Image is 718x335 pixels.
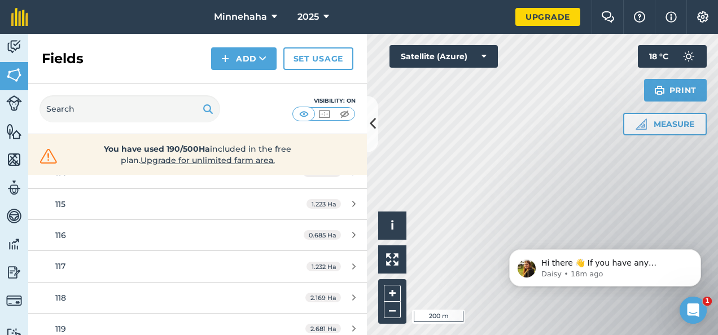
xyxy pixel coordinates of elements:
span: Upgrade for unlimited farm area. [141,155,275,165]
a: 1171.232 Ha [28,251,367,281]
button: + [384,285,401,302]
img: svg+xml;base64,PD94bWwgdmVyc2lvbj0iMS4wIiBlbmNvZGluZz0idXRmLTgiPz4KPCEtLSBHZW5lcmF0b3I6IEFkb2JlIE... [6,264,22,281]
img: svg+xml;base64,PHN2ZyB4bWxucz0iaHR0cDovL3d3dy53My5vcmcvMjAwMC9zdmciIHdpZHRoPSI1MCIgaGVpZ2h0PSI0MC... [338,108,352,120]
button: i [378,211,406,240]
img: A question mark icon [633,11,646,23]
span: 18 ° C [649,45,668,68]
img: svg+xml;base64,PD94bWwgdmVyc2lvbj0iMS4wIiBlbmNvZGluZz0idXRmLTgiPz4KPCEtLSBHZW5lcmF0b3I6IEFkb2JlIE... [6,236,22,253]
img: svg+xml;base64,PHN2ZyB4bWxucz0iaHR0cDovL3d3dy53My5vcmcvMjAwMC9zdmciIHdpZHRoPSIzMiIgaGVpZ2h0PSIzMC... [37,148,60,165]
img: svg+xml;base64,PD94bWwgdmVyc2lvbj0iMS4wIiBlbmNvZGluZz0idXRmLTgiPz4KPCEtLSBHZW5lcmF0b3I6IEFkb2JlIE... [6,38,22,55]
img: svg+xml;base64,PHN2ZyB4bWxucz0iaHR0cDovL3d3dy53My5vcmcvMjAwMC9zdmciIHdpZHRoPSIxOSIgaGVpZ2h0PSIyNC... [203,102,213,116]
div: message notification from Daisy, 18m ago. Hi there 👋 If you have any questions about our pricing ... [17,24,209,61]
span: 115 [55,199,65,209]
span: 117 [55,261,65,271]
span: 119 [55,324,66,334]
span: 1.232 Ha [307,262,341,271]
button: Measure [623,113,707,135]
span: included in the free plan . [77,143,318,166]
img: svg+xml;base64,PHN2ZyB4bWxucz0iaHR0cDovL3d3dy53My5vcmcvMjAwMC9zdmciIHdpZHRoPSI1MCIgaGVpZ2h0PSI0MC... [317,108,331,120]
img: Two speech bubbles overlapping with the left bubble in the forefront [601,11,615,23]
span: 2025 [297,10,319,24]
img: A cog icon [696,11,710,23]
img: svg+xml;base64,PD94bWwgdmVyc2lvbj0iMS4wIiBlbmNvZGluZz0idXRmLTgiPz4KPCEtLSBHZW5lcmF0b3I6IEFkb2JlIE... [6,95,22,111]
button: Print [644,79,707,102]
img: fieldmargin Logo [11,8,28,26]
a: 1182.169 Ha [28,283,367,313]
p: Hi there 👋 If you have any questions about our pricing or which plan is right for you, I’m here t... [49,32,195,43]
img: svg+xml;base64,PD94bWwgdmVyc2lvbj0iMS4wIiBlbmNvZGluZz0idXRmLTgiPz4KPCEtLSBHZW5lcmF0b3I6IEFkb2JlIE... [6,179,22,196]
span: 2.681 Ha [305,324,341,333]
a: Set usage [283,47,353,70]
img: svg+xml;base64,PHN2ZyB4bWxucz0iaHR0cDovL3d3dy53My5vcmcvMjAwMC9zdmciIHdpZHRoPSIxNyIgaGVpZ2h0PSIxNy... [666,10,677,24]
a: 1160.685 Ha [28,220,367,250]
iframe: Intercom notifications message [492,226,718,305]
button: 18 °C [638,45,707,68]
img: svg+xml;base64,PHN2ZyB4bWxucz0iaHR0cDovL3d3dy53My5vcmcvMjAwMC9zdmciIHdpZHRoPSI1NiIgaGVpZ2h0PSI2MC... [6,151,22,168]
span: 1.223 Ha [307,199,341,209]
img: svg+xml;base64,PHN2ZyB4bWxucz0iaHR0cDovL3d3dy53My5vcmcvMjAwMC9zdmciIHdpZHRoPSIxNCIgaGVpZ2h0PSIyNC... [221,52,229,65]
img: Profile image for Daisy [25,34,43,52]
button: Satellite (Azure) [389,45,498,68]
button: – [384,302,401,318]
h2: Fields [42,50,84,68]
iframe: Intercom live chat [680,297,707,324]
img: svg+xml;base64,PHN2ZyB4bWxucz0iaHR0cDovL3d3dy53My5vcmcvMjAwMC9zdmciIHdpZHRoPSI1NiIgaGVpZ2h0PSI2MC... [6,67,22,83]
img: Four arrows, one pointing top left, one top right, one bottom right and the last bottom left [386,253,399,266]
p: Message from Daisy, sent 18m ago [49,43,195,54]
span: 116 [55,230,66,240]
img: Ruler icon [636,118,647,130]
button: Add [211,47,277,70]
img: svg+xml;base64,PHN2ZyB4bWxucz0iaHR0cDovL3d3dy53My5vcmcvMjAwMC9zdmciIHdpZHRoPSI1NiIgaGVpZ2h0PSI2MC... [6,123,22,140]
input: Search [40,95,220,122]
a: Upgrade [515,8,580,26]
span: 1 [703,297,712,306]
div: Visibility: On [292,96,356,105]
img: svg+xml;base64,PHN2ZyB4bWxucz0iaHR0cDovL3d3dy53My5vcmcvMjAwMC9zdmciIHdpZHRoPSI1MCIgaGVpZ2h0PSI0MC... [297,108,311,120]
span: 2.169 Ha [305,293,341,302]
span: 0.685 Ha [304,230,341,240]
img: svg+xml;base64,PD94bWwgdmVyc2lvbj0iMS4wIiBlbmNvZGluZz0idXRmLTgiPz4KPCEtLSBHZW5lcmF0b3I6IEFkb2JlIE... [6,208,22,224]
img: svg+xml;base64,PHN2ZyB4bWxucz0iaHR0cDovL3d3dy53My5vcmcvMjAwMC9zdmciIHdpZHRoPSIxOSIgaGVpZ2h0PSIyNC... [654,83,665,97]
span: 118 [55,293,66,303]
span: Minnehaha [214,10,267,24]
span: i [391,218,394,232]
a: 1151.223 Ha [28,189,367,219]
img: svg+xml;base64,PD94bWwgdmVyc2lvbj0iMS4wIiBlbmNvZGluZz0idXRmLTgiPz4KPCEtLSBHZW5lcmF0b3I6IEFkb2JlIE... [677,45,700,68]
a: You have used 190/500Haincluded in the free plan.Upgrade for unlimited farm area. [37,143,358,166]
img: svg+xml;base64,PD94bWwgdmVyc2lvbj0iMS4wIiBlbmNvZGluZz0idXRmLTgiPz4KPCEtLSBHZW5lcmF0b3I6IEFkb2JlIE... [6,293,22,308]
strong: You have used 190/500Ha [104,144,210,154]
